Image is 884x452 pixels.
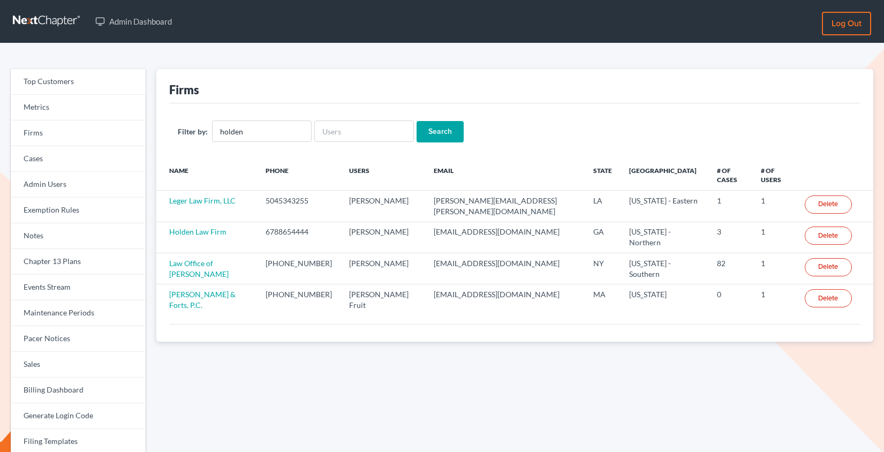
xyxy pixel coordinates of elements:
[585,284,621,315] td: MA
[621,253,708,284] td: [US_STATE] - Southern
[805,227,852,245] a: Delete
[11,249,146,275] a: Chapter 13 Plans
[425,253,585,284] td: [EMAIL_ADDRESS][DOMAIN_NAME]
[212,120,312,142] input: Firm Name
[621,222,708,253] td: [US_STATE] - Northern
[621,160,708,191] th: [GEOGRAPHIC_DATA]
[257,160,341,191] th: Phone
[314,120,414,142] input: Users
[805,195,852,214] a: Delete
[11,172,146,198] a: Admin Users
[585,253,621,284] td: NY
[257,253,341,284] td: [PHONE_NUMBER]
[178,126,208,137] label: Filter by:
[169,290,236,310] a: [PERSON_NAME] & Forts, P.C.
[341,253,425,284] td: [PERSON_NAME]
[417,121,464,142] input: Search
[425,191,585,222] td: [PERSON_NAME][EMAIL_ADDRESS][PERSON_NAME][DOMAIN_NAME]
[708,160,752,191] th: # of Cases
[585,160,621,191] th: State
[425,222,585,253] td: [EMAIL_ADDRESS][DOMAIN_NAME]
[11,352,146,378] a: Sales
[425,284,585,315] td: [EMAIL_ADDRESS][DOMAIN_NAME]
[341,191,425,222] td: [PERSON_NAME]
[11,326,146,352] a: Pacer Notices
[708,191,752,222] td: 1
[752,284,796,315] td: 1
[752,191,796,222] td: 1
[621,284,708,315] td: [US_STATE]
[11,120,146,146] a: Firms
[11,403,146,429] a: Generate Login Code
[708,222,752,253] td: 3
[11,198,146,223] a: Exemption Rules
[11,275,146,300] a: Events Stream
[169,259,229,278] a: Law Office of [PERSON_NAME]
[341,284,425,315] td: [PERSON_NAME] Fruit
[11,69,146,95] a: Top Customers
[341,222,425,253] td: [PERSON_NAME]
[822,12,871,35] a: Log out
[752,253,796,284] td: 1
[341,160,425,191] th: Users
[11,146,146,172] a: Cases
[257,191,341,222] td: 5045343255
[11,378,146,403] a: Billing Dashboard
[169,227,226,236] a: Holden Law Firm
[11,223,146,249] a: Notes
[621,191,708,222] td: [US_STATE] - Eastern
[585,222,621,253] td: GA
[11,95,146,120] a: Metrics
[752,222,796,253] td: 1
[425,160,585,191] th: Email
[257,222,341,253] td: 6788654444
[90,12,177,31] a: Admin Dashboard
[708,253,752,284] td: 82
[752,160,796,191] th: # of Users
[805,258,852,276] a: Delete
[708,284,752,315] td: 0
[585,191,621,222] td: LA
[805,289,852,307] a: Delete
[169,196,236,205] a: Leger Law Firm, LLC
[156,160,257,191] th: Name
[11,300,146,326] a: Maintenance Periods
[257,284,341,315] td: [PHONE_NUMBER]
[169,82,199,97] div: Firms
